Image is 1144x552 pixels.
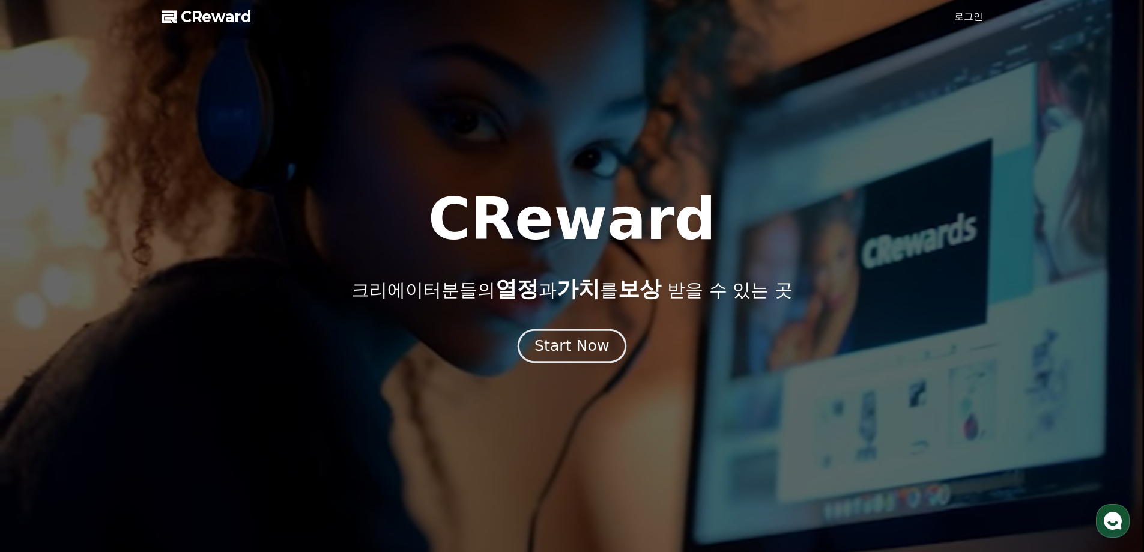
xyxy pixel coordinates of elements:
p: 크리에이터분들의 과 를 받을 수 있는 곳 [351,277,792,301]
a: 로그인 [954,10,983,24]
a: 홈 [4,381,79,411]
h1: CReward [428,190,716,248]
button: Start Now [518,329,626,363]
a: Start Now [520,342,624,353]
span: 보상 [618,276,661,301]
span: CReward [181,7,252,26]
span: 설정 [186,399,200,408]
a: 대화 [79,381,155,411]
a: CReward [162,7,252,26]
span: 열정 [495,276,539,301]
span: 홈 [38,399,45,408]
span: 대화 [110,399,124,409]
span: 가치 [557,276,600,301]
div: Start Now [534,336,609,356]
a: 설정 [155,381,231,411]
